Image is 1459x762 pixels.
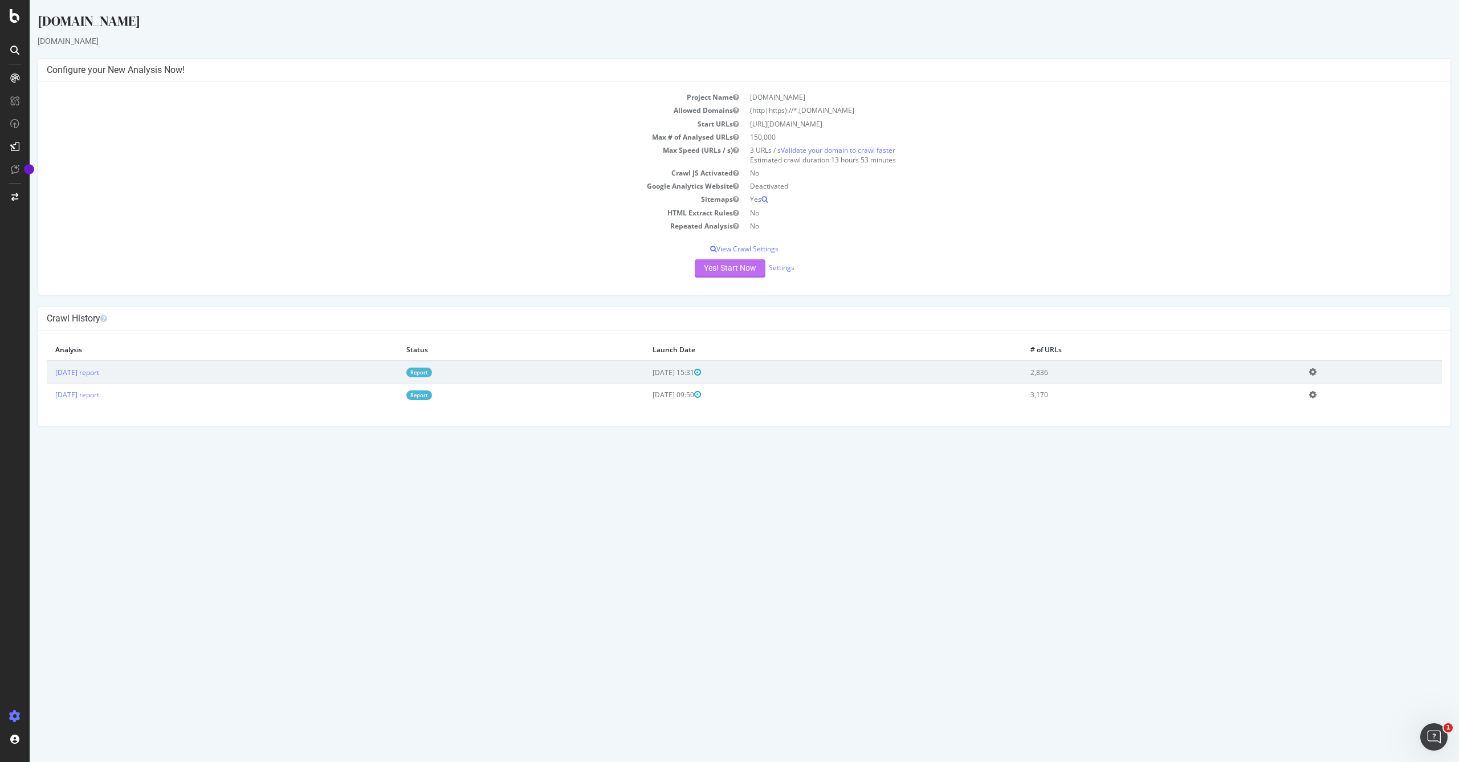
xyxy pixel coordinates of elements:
[715,166,1412,180] td: No
[17,144,715,166] td: Max Speed (URLs / s)
[17,166,715,180] td: Crawl JS Activated
[26,390,70,400] a: [DATE] report
[1444,723,1453,732] span: 1
[623,390,671,400] span: [DATE] 09:50
[715,206,1412,219] td: No
[623,368,671,377] span: [DATE] 15:31
[715,144,1412,166] td: 3 URLs / s Estimated crawl duration:
[17,117,715,131] td: Start URLs
[8,11,1421,35] div: [DOMAIN_NAME]
[1420,723,1448,751] iframe: Intercom live chat
[17,219,715,233] td: Repeated Analysis
[665,259,736,278] button: Yes! Start Now
[17,131,715,144] td: Max # of Analysed URLs
[17,339,368,361] th: Analysis
[751,145,866,155] a: Validate your domain to crawl faster
[17,313,1412,324] h4: Crawl History
[715,104,1412,117] td: (http|https)://*.[DOMAIN_NAME]
[17,206,715,219] td: HTML Extract Rules
[715,193,1412,206] td: Yes
[715,131,1412,144] td: 150,000
[8,35,1421,47] div: [DOMAIN_NAME]
[614,339,992,361] th: Launch Date
[992,339,1271,361] th: # of URLs
[992,361,1271,384] td: 2,836
[17,64,1412,76] h4: Configure your New Analysis Now!
[368,339,614,361] th: Status
[715,91,1412,104] td: [DOMAIN_NAME]
[715,219,1412,233] td: No
[715,117,1412,131] td: [URL][DOMAIN_NAME]
[24,164,34,174] div: Tooltip anchor
[801,155,866,165] span: 13 hours 53 minutes
[17,180,715,193] td: Google Analytics Website
[17,244,1412,254] p: View Crawl Settings
[26,368,70,377] a: [DATE] report
[377,368,402,377] a: Report
[377,390,402,400] a: Report
[992,384,1271,406] td: 3,170
[17,91,715,104] td: Project Name
[715,180,1412,193] td: Deactivated
[17,193,715,206] td: Sitemaps
[17,104,715,117] td: Allowed Domains
[739,263,765,272] a: Settings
